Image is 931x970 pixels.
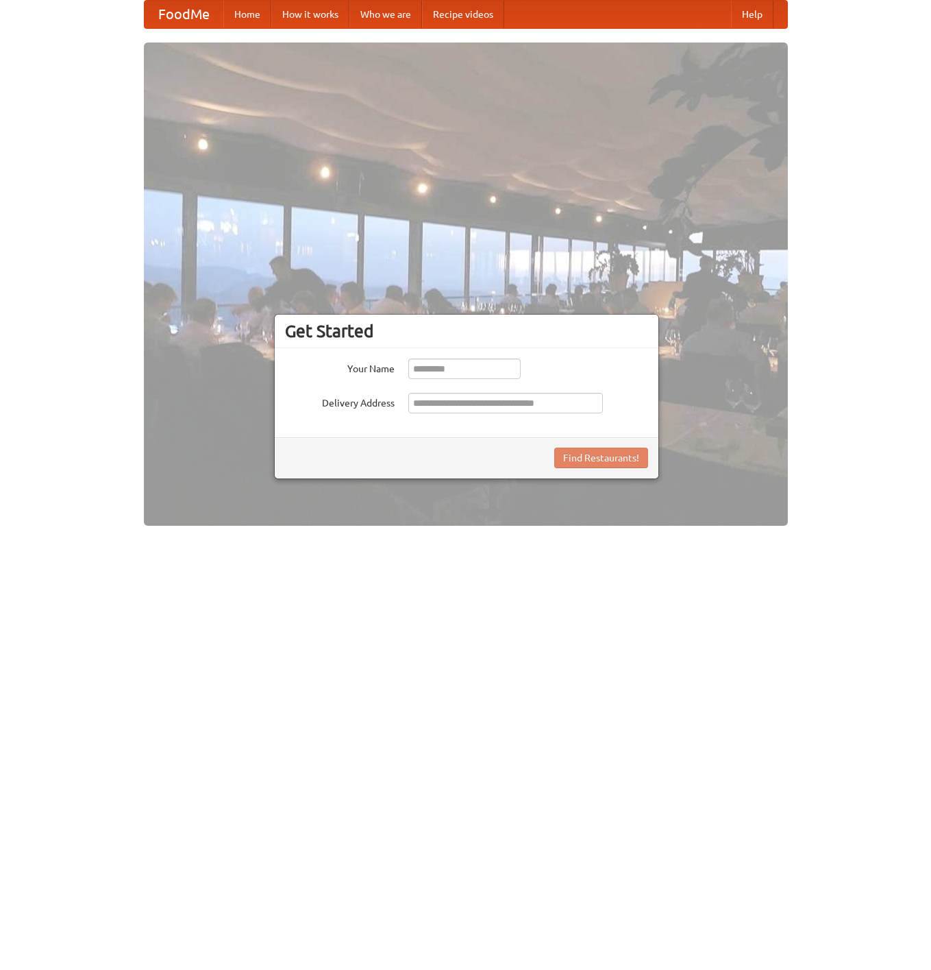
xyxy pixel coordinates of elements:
[285,393,395,410] label: Delivery Address
[422,1,504,28] a: Recipe videos
[145,1,223,28] a: FoodMe
[285,359,395,376] label: Your Name
[285,321,648,341] h3: Get Started
[271,1,349,28] a: How it works
[349,1,422,28] a: Who we are
[554,448,648,468] button: Find Restaurants!
[731,1,773,28] a: Help
[223,1,271,28] a: Home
